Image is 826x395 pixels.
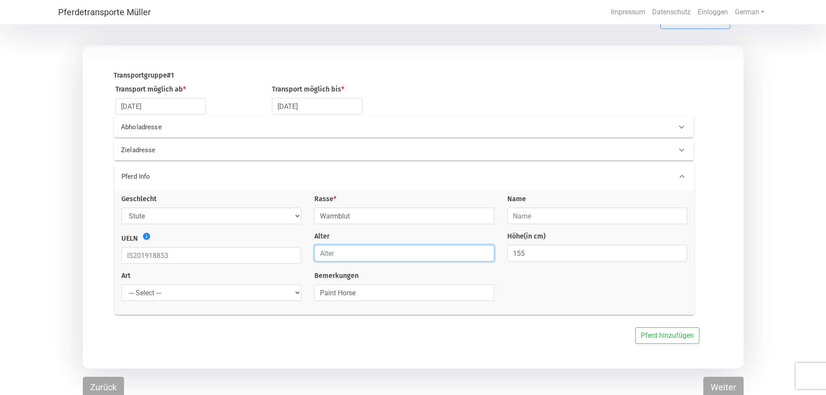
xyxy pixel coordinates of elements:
[314,271,359,281] label: Bemerkungen
[694,3,731,21] a: Einloggen
[121,172,383,182] p: Pferd Info
[142,232,151,241] i: Show CICD Guide
[607,3,649,21] a: Impressum
[507,245,687,261] input: Höhe
[114,163,694,190] div: Pferd Info
[115,98,206,114] input: Datum auswählen
[121,271,131,281] label: Art
[121,122,383,132] p: Abholadresse
[114,70,174,81] label: Transportgruppe # 1
[507,194,526,204] label: Name
[114,140,694,160] div: Zieladresse
[314,194,336,204] label: Rasse
[314,245,494,261] input: Alter
[731,3,768,21] a: German
[635,327,699,344] button: Pferd hinzufügen
[314,231,330,242] label: Alter
[121,194,157,204] label: Geschlecht
[507,208,687,224] input: Name
[58,3,151,21] a: Pferdetransporte Müller
[272,84,344,95] label: Transport möglich bis
[314,284,494,301] input: Bemerkungen
[121,145,383,155] p: Zieladresse
[121,247,301,264] input: IS201918853
[649,3,694,21] a: Datenschutz
[114,117,694,137] div: Abholadresse
[121,233,138,244] label: UELN
[507,231,545,242] label: Höhe (in cm)
[140,232,151,243] a: info
[272,98,362,114] input: Datum auswählen
[115,84,186,95] label: Transport möglich ab
[314,208,494,224] input: Rasse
